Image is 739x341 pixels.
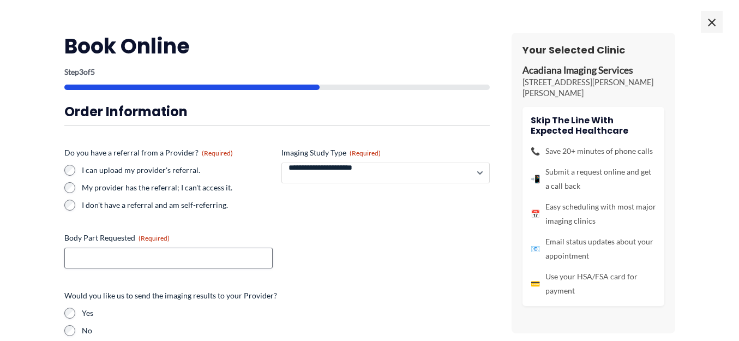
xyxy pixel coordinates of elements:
[701,11,723,33] span: ×
[202,149,233,157] span: (Required)
[82,325,490,336] label: No
[531,207,540,221] span: 📅
[139,234,170,242] span: (Required)
[531,242,540,256] span: 📧
[531,172,540,186] span: 📲
[531,235,656,263] li: Email status updates about your appointment
[531,277,540,291] span: 💳
[82,165,273,176] label: I can upload my provider's referral.
[350,149,381,157] span: (Required)
[82,182,273,193] label: My provider has the referral; I can't access it.
[531,115,656,136] h4: Skip the line with Expected Healthcare
[522,64,664,77] p: Acadiana Imaging Services
[64,103,490,120] h3: Order Information
[531,200,656,228] li: Easy scheduling with most major imaging clinics
[522,77,664,99] p: [STREET_ADDRESS][PERSON_NAME][PERSON_NAME]
[522,44,664,56] h3: Your Selected Clinic
[531,144,540,158] span: 📞
[64,290,277,301] legend: Would you like us to send the imaging results to your Provider?
[64,147,233,158] legend: Do you have a referral from a Provider?
[64,232,273,243] label: Body Part Requested
[91,67,95,76] span: 5
[64,68,490,76] p: Step of
[281,147,490,158] label: Imaging Study Type
[531,165,656,193] li: Submit a request online and get a call back
[79,67,83,76] span: 3
[531,144,656,158] li: Save 20+ minutes of phone calls
[64,33,490,59] h2: Book Online
[82,200,273,211] label: I don't have a referral and am self-referring.
[82,308,490,319] label: Yes
[531,270,656,298] li: Use your HSA/FSA card for payment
